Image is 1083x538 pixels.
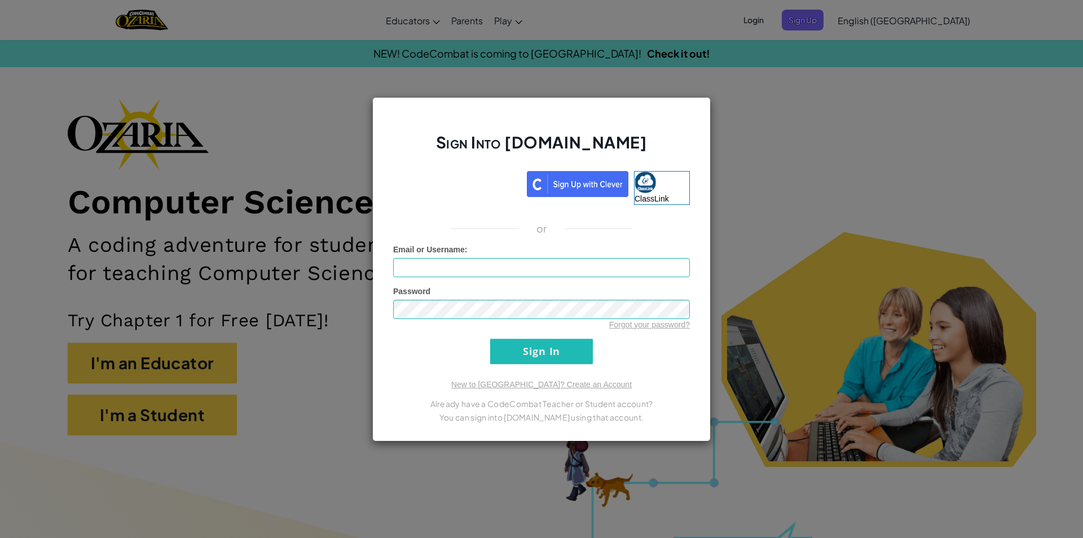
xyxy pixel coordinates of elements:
[393,287,430,296] span: Password
[393,245,465,254] span: Email or Username
[451,380,632,389] a: New to [GEOGRAPHIC_DATA]? Create an Account
[635,194,669,203] span: ClassLink
[536,222,547,235] p: or
[490,339,593,364] input: Sign In
[609,320,690,329] a: Forgot your password?
[393,244,468,255] label: :
[635,172,656,193] img: classlink-logo-small.png
[393,397,690,410] p: Already have a CodeCombat Teacher or Student account?
[393,132,690,164] h2: Sign Into [DOMAIN_NAME]
[527,171,628,197] img: clever_sso_button@2x.png
[388,170,527,195] iframe: Sign in with Google Button
[393,410,690,424] p: You can sign into [DOMAIN_NAME] using that account.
